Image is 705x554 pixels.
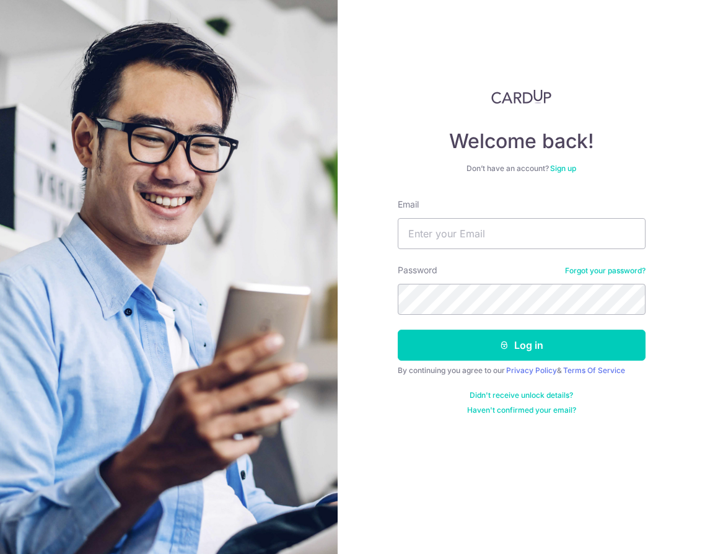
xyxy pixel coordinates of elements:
[563,366,625,375] a: Terms Of Service
[506,366,557,375] a: Privacy Policy
[398,198,419,211] label: Email
[467,405,576,415] a: Haven't confirmed your email?
[398,330,646,361] button: Log in
[398,264,437,276] label: Password
[491,89,552,104] img: CardUp Logo
[398,218,646,249] input: Enter your Email
[398,164,646,174] div: Don’t have an account?
[565,266,646,276] a: Forgot your password?
[398,366,646,376] div: By continuing you agree to our &
[470,390,573,400] a: Didn't receive unlock details?
[550,164,576,173] a: Sign up
[398,129,646,154] h4: Welcome back!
